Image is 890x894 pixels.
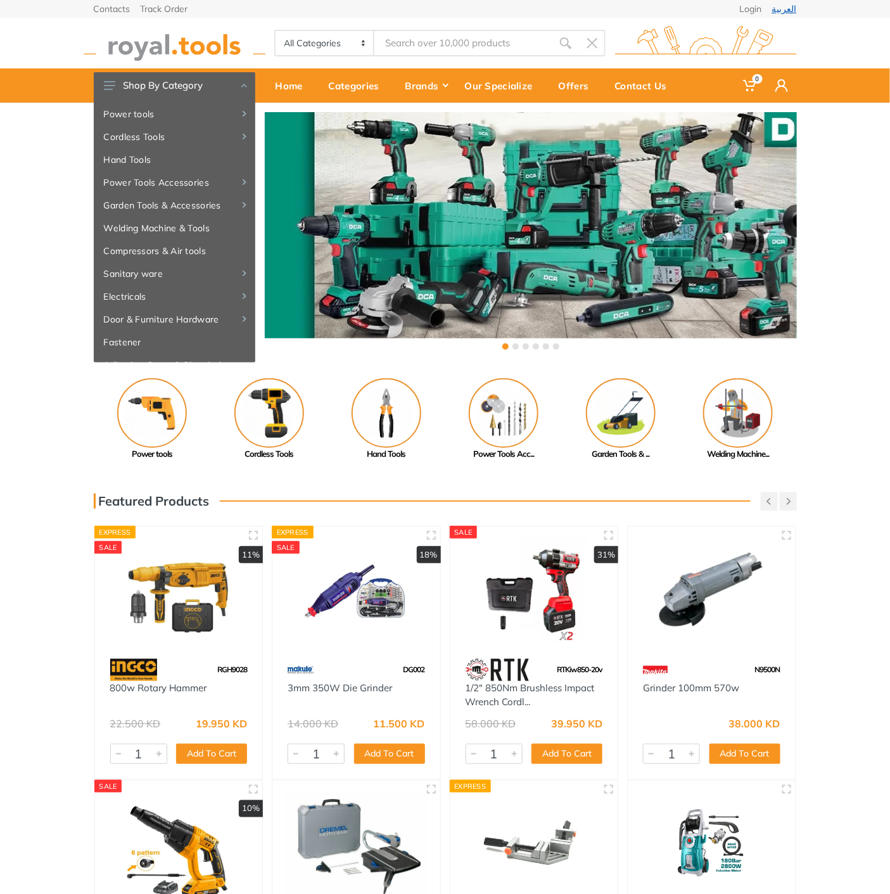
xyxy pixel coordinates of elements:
div: 18% [417,546,441,564]
a: Offers [550,68,606,103]
div: 11% [239,546,263,564]
div: Contact Us [606,72,684,99]
div: 31% [594,546,618,564]
a: Contacts [94,4,130,13]
div: SALE [94,541,122,554]
div: Home [267,72,320,99]
button: Add To Cart [531,744,602,764]
img: 91.webp [110,659,158,681]
a: 3mm 350W Die Grinder [288,682,392,694]
a: 1/2" 850Nm Brushless Impact Wrench Cordl... [466,682,595,708]
a: Hand Tools [328,378,445,461]
img: Royal - Garden Tools & Accessories [586,378,656,448]
img: 59.webp [288,659,314,681]
span: RTKiw850-20v [557,665,602,674]
a: Welding Machine... [680,378,797,461]
a: Track Order [141,4,188,13]
a: Garden Tools & ... [563,378,680,461]
div: 39.950 KD [551,718,602,729]
a: Power Tools Accessories [94,171,255,194]
img: royal.tools Logo [84,26,265,61]
a: Adhesive, Spray & Chemical [94,354,255,376]
img: 42.webp [643,659,668,681]
button: Add To Cart [354,744,425,764]
a: Categories [320,68,397,103]
div: 58.000 KD [466,718,516,729]
a: Sanitary ware [94,262,255,285]
input: Site search [374,30,552,56]
img: royal.tools Logo [615,26,797,61]
div: Power tools [94,448,211,461]
a: 800w Rotary Hammer [110,682,207,694]
div: 14.000 KD [288,718,338,729]
img: Royal Tools - 3mm 350W Die Grinder [284,538,429,646]
button: Shop By Category [94,72,255,99]
h3: Featured Products [94,494,210,509]
div: Power Tools Acc... [445,448,563,461]
a: Contact Us [606,68,684,103]
div: Offers [550,72,606,99]
div: Our Specialize [456,72,550,99]
a: Our Specialize [456,68,550,103]
img: Royal Tools - Grinder 100mm 570w [639,538,784,646]
button: Add To Cart [176,744,247,764]
div: 19.950 KD [196,718,247,729]
img: Royal - Hand Tools [352,378,421,448]
img: Royal Tools - 800w Rotary Hammer [106,538,251,646]
button: Add To Cart [709,744,780,764]
img: Royal - Power tools [117,378,187,448]
span: RGH9028 [217,665,247,674]
a: 0 [734,68,766,103]
div: SALE [94,780,122,793]
img: Royal Tools - 1/2 [462,538,607,646]
a: Door & Furniture Hardware [94,308,255,331]
div: Brands [397,72,456,99]
span: N9500N [755,665,780,674]
a: Welding Machine & Tools [94,217,255,239]
a: Cordless Tools [211,378,328,461]
a: Cordless Tools [94,125,255,148]
img: Royal - Welding Machine & Tools [703,378,773,448]
a: Fastener [94,331,255,354]
div: 11.500 KD [374,718,425,729]
span: 0 [753,74,763,84]
a: Power tools [94,378,211,461]
div: SALE [450,526,478,539]
div: Hand Tools [328,448,445,461]
div: Cordless Tools [211,448,328,461]
a: Power tools [94,103,255,125]
div: 10% [239,800,263,818]
div: Garden Tools & ... [563,448,680,461]
a: Hand Tools [94,148,255,171]
div: Express [450,780,492,793]
span: DG002 [404,665,425,674]
a: Power Tools Acc... [445,378,563,461]
a: العربية [772,4,797,13]
select: Category [276,31,375,55]
img: 139.webp [466,659,529,681]
img: Royal - Power Tools Accessories [469,378,538,448]
div: Express [272,526,314,539]
a: Electricals [94,285,255,308]
div: 22.500 KD [110,718,161,729]
div: Express [94,526,136,539]
div: Categories [320,72,397,99]
div: Welding Machine... [680,448,797,461]
a: Home [267,68,320,103]
a: Login [740,4,762,13]
a: Compressors & Air tools [94,239,255,262]
a: Grinder 100mm 570w [643,682,739,694]
div: 38.000 KD [729,718,780,729]
img: Royal - Cordless Tools [234,378,304,448]
div: SALE [272,541,300,554]
a: Garden Tools & Accessories [94,194,255,217]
